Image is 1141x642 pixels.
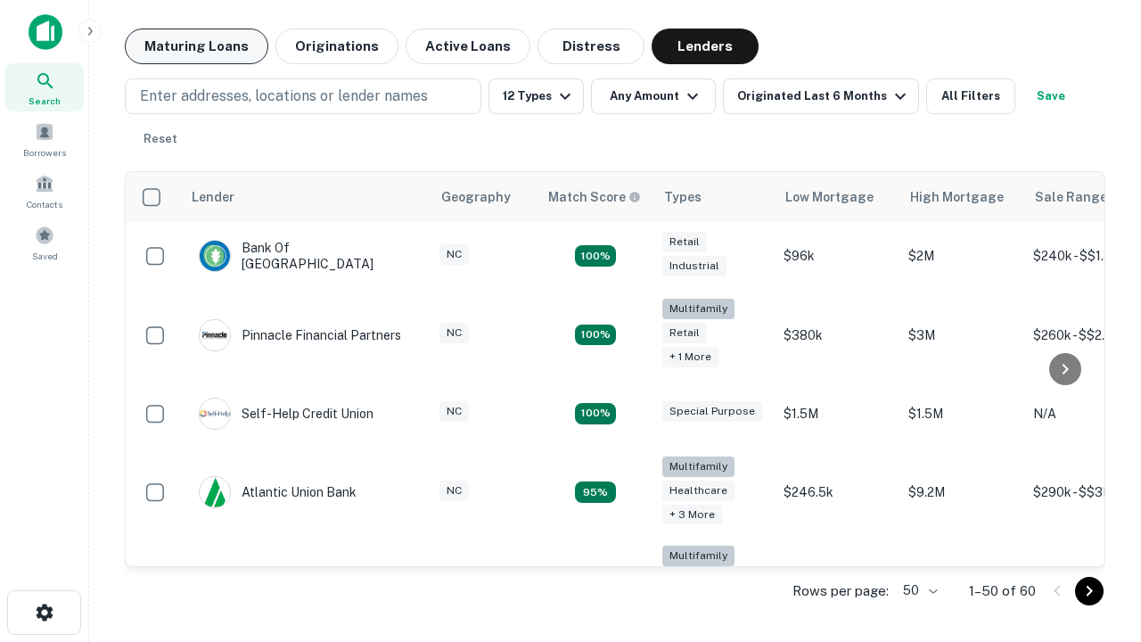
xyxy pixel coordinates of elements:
td: $96k [775,222,899,290]
td: $246k [775,537,899,627]
div: Lender [192,186,234,208]
div: Retail [662,323,707,343]
div: High Mortgage [910,186,1004,208]
div: Capitalize uses an advanced AI algorithm to match your search with the best lender. The match sco... [548,187,641,207]
div: Bank Of [GEOGRAPHIC_DATA] [199,240,413,272]
button: Save your search to get updates of matches that match your search criteria. [1022,78,1079,114]
div: + 3 more [662,505,722,525]
div: Types [664,186,702,208]
img: picture [200,241,230,271]
div: Atlantic Union Bank [199,476,357,508]
div: Low Mortgage [785,186,874,208]
div: 50 [896,578,940,604]
div: NC [439,481,469,501]
div: Matching Properties: 17, hasApolloMatch: undefined [575,325,616,346]
div: Retail [662,232,707,252]
span: Saved [32,249,58,263]
button: Originations [275,29,398,64]
div: NC [439,323,469,343]
th: Types [653,172,775,222]
button: Go to next page [1075,577,1104,605]
div: + 1 more [662,347,718,367]
div: Multifamily [662,546,735,566]
a: Saved [5,218,84,267]
button: 12 Types [488,78,584,114]
td: $9.2M [899,448,1024,538]
td: $246.5k [775,448,899,538]
span: Search [29,94,61,108]
div: Originated Last 6 Months [737,86,911,107]
div: Sale Range [1035,186,1107,208]
a: Search [5,63,84,111]
td: $1.5M [775,380,899,448]
p: Enter addresses, locations or lender names [140,86,428,107]
span: Contacts [27,197,62,211]
button: Distress [538,29,644,64]
td: $380k [775,290,899,380]
button: All Filters [926,78,1015,114]
div: Multifamily [662,457,735,477]
div: The Fidelity Bank [199,566,343,598]
td: $2M [899,222,1024,290]
div: Geography [441,186,511,208]
div: Self-help Credit Union [199,398,373,430]
th: Capitalize uses an advanced AI algorithm to match your search with the best lender. The match sco... [538,172,653,222]
button: Active Loans [406,29,530,64]
button: Lenders [652,29,759,64]
td: $3.2M [899,537,1024,627]
button: Enter addresses, locations or lender names [125,78,481,114]
div: Healthcare [662,481,735,501]
img: picture [200,399,230,429]
div: Matching Properties: 15, hasApolloMatch: undefined [575,245,616,267]
th: Lender [181,172,431,222]
button: Any Amount [591,78,716,114]
div: NC [439,401,469,422]
img: picture [200,477,230,507]
div: Matching Properties: 11, hasApolloMatch: undefined [575,403,616,424]
p: 1–50 of 60 [969,580,1036,602]
div: Special Purpose [662,401,762,422]
td: $3M [899,290,1024,380]
img: picture [200,320,230,350]
th: High Mortgage [899,172,1024,222]
div: Pinnacle Financial Partners [199,319,401,351]
a: Contacts [5,167,84,215]
img: capitalize-icon.png [29,14,62,50]
iframe: Chat Widget [1052,442,1141,528]
span: Borrowers [23,145,66,160]
th: Low Mortgage [775,172,899,222]
p: Rows per page: [792,580,889,602]
a: Borrowers [5,115,84,163]
h6: Match Score [548,187,637,207]
td: $1.5M [899,380,1024,448]
div: Multifamily [662,299,735,319]
div: NC [439,244,469,265]
th: Geography [431,172,538,222]
button: Reset [132,121,189,157]
button: Maturing Loans [125,29,268,64]
div: Matching Properties: 9, hasApolloMatch: undefined [575,481,616,503]
button: Originated Last 6 Months [723,78,919,114]
div: Industrial [662,256,726,276]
